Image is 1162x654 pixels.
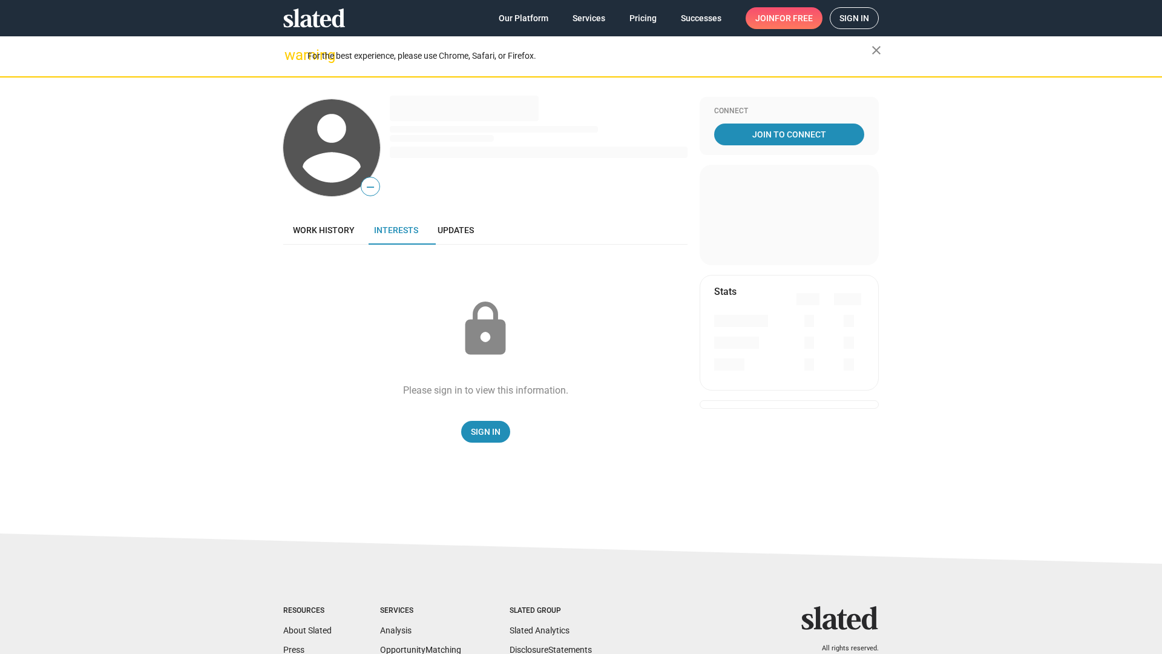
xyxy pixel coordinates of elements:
[869,43,884,58] mat-icon: close
[620,7,666,29] a: Pricing
[461,421,510,443] a: Sign In
[364,216,428,245] a: Interests
[714,107,864,116] div: Connect
[283,606,332,616] div: Resources
[510,606,592,616] div: Slated Group
[714,124,864,145] a: Join To Connect
[283,626,332,635] a: About Slated
[563,7,615,29] a: Services
[489,7,558,29] a: Our Platform
[746,7,822,29] a: Joinfor free
[775,7,813,29] span: for free
[284,48,299,62] mat-icon: warning
[283,216,364,245] a: Work history
[629,7,657,29] span: Pricing
[374,225,418,235] span: Interests
[573,7,605,29] span: Services
[403,384,568,397] div: Please sign in to view this information.
[438,225,474,235] span: Updates
[681,7,721,29] span: Successes
[428,216,484,245] a: Updates
[830,7,879,29] a: Sign in
[499,7,548,29] span: Our Platform
[510,626,570,635] a: Slated Analytics
[717,124,862,145] span: Join To Connect
[380,606,461,616] div: Services
[293,225,355,235] span: Work history
[671,7,731,29] a: Successes
[471,421,501,443] span: Sign In
[380,626,412,635] a: Analysis
[361,179,379,195] span: —
[714,285,737,298] mat-card-title: Stats
[755,7,813,29] span: Join
[455,299,516,360] mat-icon: lock
[307,48,871,64] div: For the best experience, please use Chrome, Safari, or Firefox.
[839,8,869,28] span: Sign in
